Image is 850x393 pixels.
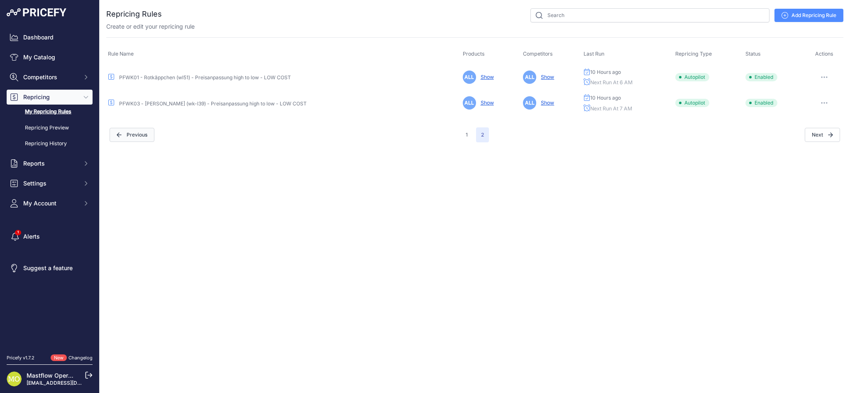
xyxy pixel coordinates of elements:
[537,74,554,80] a: Show
[23,179,78,188] span: Settings
[530,8,769,22] input: Search
[463,71,476,84] span: ALL
[805,128,840,142] span: Next
[27,372,79,379] a: Mastflow Operator
[7,121,93,135] a: Repricing Preview
[523,51,553,57] span: Competitors
[7,156,93,171] button: Reports
[68,355,93,361] a: Changelog
[7,105,93,119] a: My Repricing Rules
[108,51,134,57] span: Rule Name
[815,51,833,57] span: Actions
[7,30,93,45] a: Dashboard
[119,100,307,107] a: PFWK03 - [PERSON_NAME] (wk-l39) - Preisanpassung high to low - LOW COST
[477,100,494,106] a: Show
[7,137,93,151] a: Repricing History
[7,8,66,17] img: Pricefy Logo
[463,51,485,57] span: Products
[745,73,777,81] span: Enabled
[675,51,712,57] span: Repricing Type
[745,51,761,57] span: Status
[584,78,672,87] p: Next Run At 6 AM
[51,354,67,361] span: New
[675,99,709,107] span: Autopilot
[590,69,621,76] span: 10 Hours ago
[774,9,843,22] a: Add Repricing Rule
[119,74,291,81] a: PFWK01 - Rotkäppchen (wl51) - Preisanpassung high to low - LOW COST
[745,99,777,107] span: Enabled
[523,96,536,110] span: ALL
[23,93,78,101] span: Repricing
[7,50,93,65] a: My Catalog
[7,354,34,361] div: Pricefy v1.7.2
[7,176,93,191] button: Settings
[537,100,554,106] a: Show
[23,73,78,81] span: Competitors
[584,51,604,57] span: Last Run
[27,380,113,386] a: [EMAIL_ADDRESS][DOMAIN_NAME]
[106,22,195,31] p: Create or edit your repricing rule
[23,159,78,168] span: Reports
[7,70,93,85] button: Competitors
[584,105,672,113] p: Next Run At 7 AM
[463,96,476,110] span: ALL
[675,73,709,81] span: Autopilot
[461,127,473,142] button: Go to page 1
[523,71,536,84] span: ALL
[7,229,93,244] a: Alerts
[7,196,93,211] button: My Account
[476,127,489,142] span: 2
[7,261,93,276] a: Suggest a feature
[7,30,93,344] nav: Sidebar
[477,74,494,80] a: Show
[7,90,93,105] button: Repricing
[23,199,78,207] span: My Account
[106,8,162,20] h2: Repricing Rules
[590,95,621,101] span: 10 Hours ago
[110,128,154,142] button: Previous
